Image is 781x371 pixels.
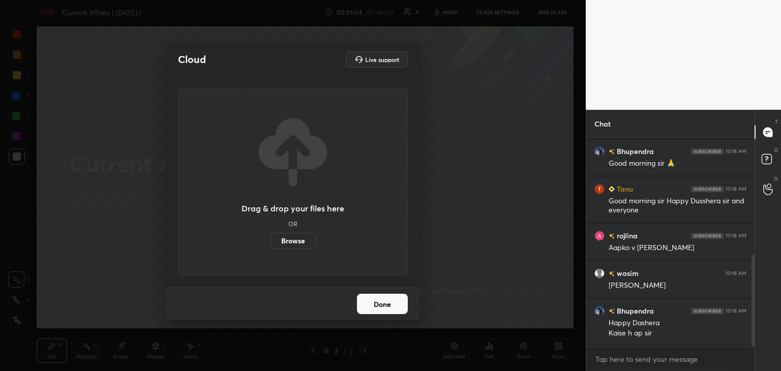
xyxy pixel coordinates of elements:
[609,186,615,192] img: Learner_Badge_beginner_1_8b307cf2a0.svg
[609,318,746,328] div: Happy Dashera
[774,175,778,182] p: G
[615,230,638,241] h6: rojlina
[615,183,633,194] h6: Tanu
[609,196,746,215] div: Good morning sir Happy Dusshera sir and everyone
[726,270,746,276] div: 10:18 AM
[691,148,724,154] img: 4P8fHbbgJtejmAAAAAElFTkSuQmCC
[594,268,605,279] img: default.png
[609,149,615,154] img: no-rating-badge.077c3623.svg
[726,148,746,154] div: 10:18 AM
[178,53,206,66] h2: Cloud
[726,233,746,239] div: 10:18 AM
[615,305,654,316] h6: Bhupendra
[691,186,724,192] img: 4P8fHbbgJtejmAAAAAElFTkSuQmCC
[609,308,615,314] img: no-rating-badge.077c3623.svg
[775,118,778,126] p: T
[774,146,778,154] p: D
[609,281,746,291] div: [PERSON_NAME]
[726,308,746,314] div: 10:18 AM
[609,233,615,239] img: no-rating-badge.077c3623.svg
[594,231,605,241] img: 3
[609,271,615,276] img: no-rating-badge.077c3623.svg
[691,308,724,314] img: 4P8fHbbgJtejmAAAAAElFTkSuQmCC
[609,159,746,169] div: Good morning sir 🙏
[594,146,605,157] img: 55f051a3d069410285d8dfe85c635463.jpg
[691,233,724,239] img: 4P8fHbbgJtejmAAAAAElFTkSuQmCC
[615,268,639,279] h6: wasim
[586,138,755,347] div: grid
[615,146,654,157] h6: Bhupendra
[594,184,605,194] img: 3
[726,186,746,192] div: 10:18 AM
[609,328,746,338] div: Kaise h ap sir
[242,204,344,212] h3: Drag & drop your files here
[586,110,619,137] p: Chat
[609,243,746,253] div: Aapko v [PERSON_NAME]
[594,306,605,316] img: 55f051a3d069410285d8dfe85c635463.jpg
[365,56,399,63] h5: Live support
[357,294,408,314] button: Done
[288,221,297,227] h5: OR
